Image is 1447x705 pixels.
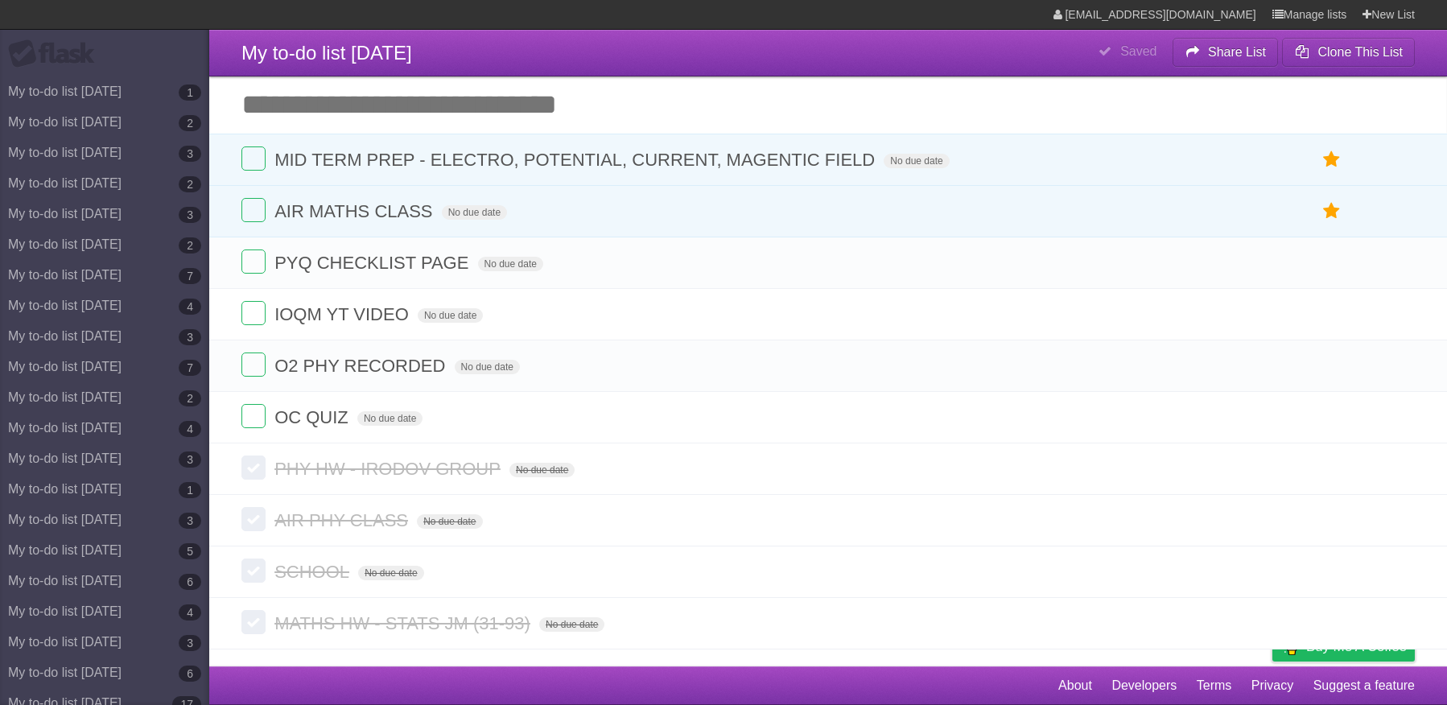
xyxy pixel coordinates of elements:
[442,205,507,220] span: No due date
[539,617,604,632] span: No due date
[179,207,201,223] b: 3
[179,237,201,254] b: 2
[241,249,266,274] label: Done
[1317,45,1403,59] b: Clone This List
[274,510,412,530] span: AIR PHY CLASS
[1208,45,1266,59] b: Share List
[241,456,266,480] label: Done
[274,253,472,273] span: PYQ CHECKLIST PAGE
[884,154,949,168] span: No due date
[179,482,201,498] b: 1
[455,360,520,374] span: No due date
[274,613,534,633] span: MATHS HW - STATS JM (31-93)
[1120,44,1156,58] b: Saved
[418,308,483,323] span: No due date
[241,559,266,583] label: Done
[1306,633,1407,661] span: Buy me a coffee
[179,421,201,437] b: 4
[241,198,266,222] label: Done
[1282,38,1415,67] button: Clone This List
[1251,670,1293,701] a: Privacy
[241,42,412,64] span: My to-do list [DATE]
[179,513,201,529] b: 3
[179,176,201,192] b: 2
[1173,38,1279,67] button: Share List
[509,463,575,477] span: No due date
[274,201,436,221] span: AIR MATHS CLASS
[417,514,482,529] span: No due date
[179,451,201,468] b: 3
[358,566,423,580] span: No due date
[241,507,266,531] label: Done
[179,666,201,682] b: 6
[179,543,201,559] b: 5
[274,304,413,324] span: IOQM YT VIDEO
[241,404,266,428] label: Done
[357,411,423,426] span: No due date
[179,85,201,101] b: 1
[179,390,201,406] b: 2
[1111,670,1177,701] a: Developers
[179,604,201,620] b: 4
[179,574,201,590] b: 6
[1317,198,1347,225] label: Star task
[179,360,201,376] b: 7
[179,635,201,651] b: 3
[241,610,266,634] label: Done
[274,150,879,170] span: MID TERM PREP - ELECTRO, POTENTIAL, CURRENT, MAGENTIC FIELD
[274,407,352,427] span: OC QUIZ
[241,301,266,325] label: Done
[1317,146,1347,173] label: Star task
[179,299,201,315] b: 4
[179,268,201,284] b: 7
[8,39,105,68] div: Flask
[241,352,266,377] label: Done
[274,356,449,376] span: O2 PHY RECORDED
[1058,670,1092,701] a: About
[1313,670,1415,701] a: Suggest a feature
[274,459,505,479] span: PHY HW - IRODOV GROUP
[274,562,353,582] span: SCHOOL
[179,146,201,162] b: 3
[1197,670,1232,701] a: Terms
[478,257,543,271] span: No due date
[179,329,201,345] b: 3
[241,146,266,171] label: Done
[179,115,201,131] b: 2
